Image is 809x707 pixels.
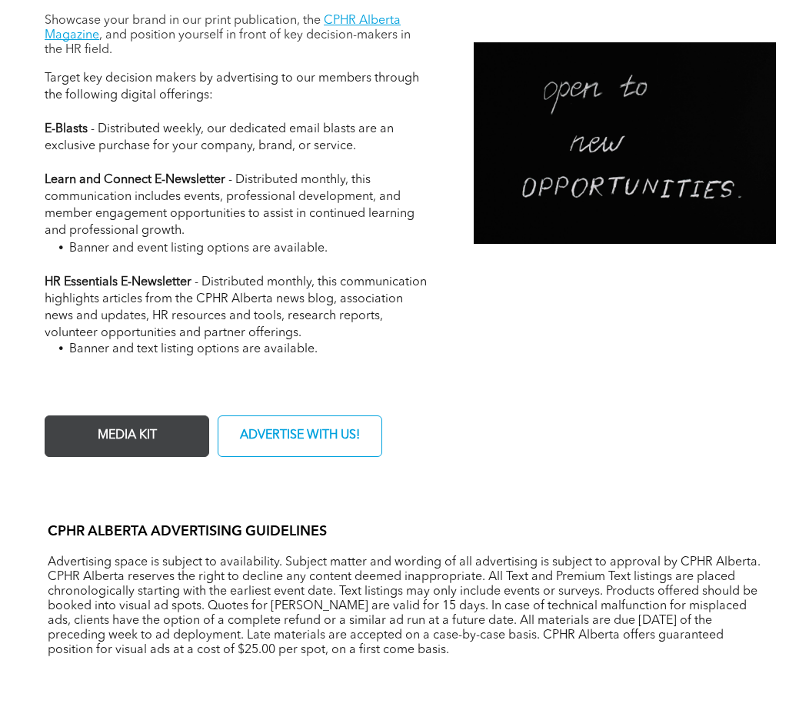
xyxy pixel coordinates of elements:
span: Banner and event listing options are available. [69,242,328,255]
span: Advertising space is subject to availability. Subject matter and wording of all advertising is su... [48,556,761,656]
span: , and position yourself in front of key decision-makers in the HR field. [45,29,411,56]
span: - Distributed monthly, this communication includes events, professional development, and member e... [45,174,414,237]
a: MEDIA KIT [45,415,209,457]
span: Target key decision makers by advertising to our members through the following digital offerings: [45,72,419,102]
strong: E-Newsletter [155,174,225,186]
span: Showcase your brand in our print publication, the [45,15,321,27]
span: ADVERTISE WITH US! [235,421,365,451]
a: ADVERTISE WITH US! [218,415,382,457]
span: Banner and text listing options are available. [69,343,318,355]
strong: HR Essentials [45,276,118,288]
span: - Distributed weekly, our dedicated email blasts are an exclusive purchase for your company, bran... [45,123,394,152]
strong: E-Blasts [45,123,88,135]
span: MEDIA KIT [92,421,162,451]
strong: E-Newsletter [121,276,191,288]
a: CPHR Alberta Magazine [45,15,401,42]
strong: Learn and Connect [45,174,151,186]
span: - Distributed monthly, this communication highlights articles from the CPHR Alberta news blog, as... [45,276,427,339]
span: CPHR ALBERTA ADVERTISING GUIDELINES [48,525,327,539]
